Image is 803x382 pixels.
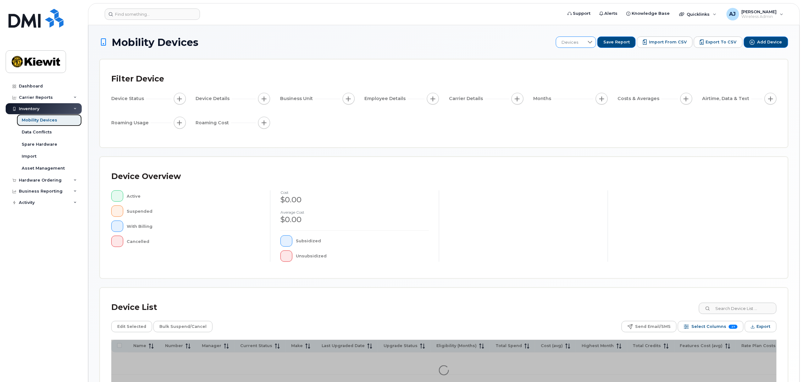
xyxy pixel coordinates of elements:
button: Send Email/SMS [622,321,677,332]
button: Select Columns 27 [678,321,744,332]
div: Suspended [127,205,260,217]
button: Export to CSV [694,37,743,48]
div: Subsidized [296,235,429,247]
span: Costs & Averages [618,95,662,102]
div: Device List [111,299,157,316]
span: Select Columns [691,322,726,331]
span: Save Report [603,39,630,45]
div: $0.00 [280,214,429,225]
div: Device Overview [111,168,181,185]
span: Carrier Details [449,95,485,102]
button: Export [745,321,777,332]
span: Airtime, Data & Text [702,95,751,102]
span: Mobility Devices [112,37,198,48]
div: With Billing [127,221,260,232]
span: 27 [729,325,738,329]
span: Edit Selected [117,322,146,331]
div: Unsubsidized [296,250,429,262]
span: Devices [556,37,584,48]
span: Bulk Suspend/Cancel [159,322,207,331]
span: Employee Details [365,95,408,102]
span: Send Email/SMS [635,322,671,331]
span: Device Details [196,95,232,102]
span: Roaming Cost [196,120,231,126]
div: Filter Device [111,71,164,87]
span: Import from CSV [649,39,687,45]
button: Add Device [744,37,788,48]
span: Export [757,322,771,331]
h4: Average cost [280,210,429,214]
button: Save Report [597,37,636,48]
span: Months [534,95,553,102]
button: Bulk Suspend/Cancel [153,321,213,332]
div: Active [127,190,260,202]
h4: cost [280,190,429,194]
button: Edit Selected [111,321,152,332]
span: Roaming Usage [111,120,151,126]
iframe: Messenger Launcher [776,355,798,377]
span: Add Device [757,39,782,45]
span: Device Status [111,95,146,102]
span: Business Unit [280,95,315,102]
input: Search Device List ... [699,303,777,314]
div: Cancelled [127,236,260,247]
div: $0.00 [280,194,429,205]
span: Export to CSV [706,39,737,45]
button: Import from CSV [637,37,693,48]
